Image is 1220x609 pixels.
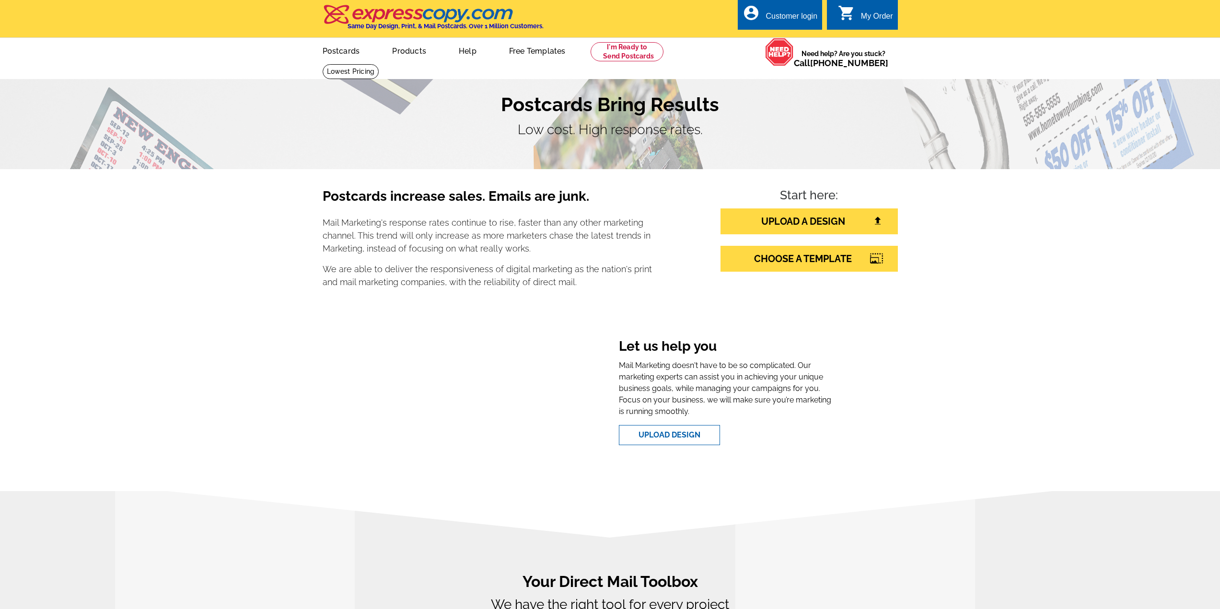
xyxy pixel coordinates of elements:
span: Call [794,58,888,68]
a: CHOOSE A TEMPLATE [720,246,898,272]
a: Help [443,39,492,61]
p: We are able to deliver the responsiveness of digital marketing as the nation's print and mail mar... [323,263,652,288]
a: account_circle Customer login [743,11,817,23]
div: My Order [861,12,893,25]
i: shopping_cart [838,4,855,22]
h3: Postcards increase sales. Emails are junk. [323,188,652,212]
a: Same Day Design, Print, & Mail Postcards. Over 1 Million Customers. [323,11,544,30]
a: shopping_cart My Order [838,11,893,23]
a: Upload Design [619,425,720,445]
h4: Start here: [720,188,898,205]
a: UPLOAD A DESIGN [720,208,898,234]
p: Mail Marketing doesn't have to be so complicated. Our marketing experts can assist you in achievi... [619,360,833,417]
i: account_circle [743,4,760,22]
p: Mail Marketing's response rates continue to rise, faster than any other marketing channel. This t... [323,216,652,255]
a: Postcards [307,39,375,61]
a: Products [377,39,442,61]
a: [PHONE_NUMBER] [810,58,888,68]
h4: Same Day Design, Print, & Mail Postcards. Over 1 Million Customers. [348,23,544,30]
p: Low cost. High response rates. [323,120,898,140]
iframe: Welcome To expresscopy [387,331,590,453]
div: Customer login [766,12,817,25]
h1: Postcards Bring Results [323,93,898,116]
img: help [765,38,794,66]
a: Free Templates [494,39,581,61]
h2: Your Direct Mail Toolbox [323,573,898,591]
h3: Let us help you [619,338,833,356]
span: Need help? Are you stuck? [794,49,893,68]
